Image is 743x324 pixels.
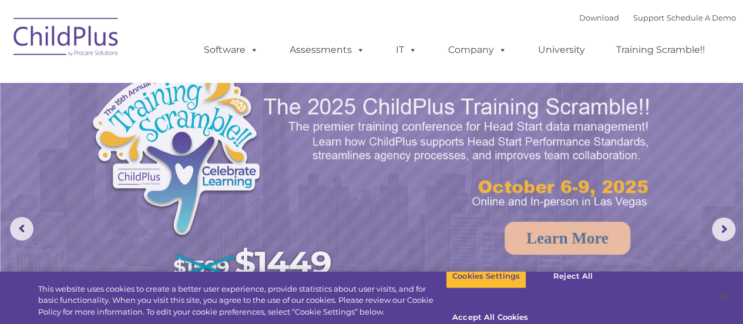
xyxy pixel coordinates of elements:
img: ChildPlus by Procare Solutions [8,9,125,68]
a: Training Scramble!! [604,38,717,62]
a: Schedule A Demo [667,13,736,22]
a: Support [633,13,664,22]
button: Close [711,284,737,310]
a: University [526,38,597,62]
div: This website uses cookies to create a better user experience, provide statistics about user visit... [38,283,446,318]
a: Company [436,38,519,62]
span: Phone number [163,126,213,135]
a: Download [579,13,619,22]
a: Learn More [505,222,630,255]
button: Reject All [536,264,610,289]
span: Last name [163,78,199,86]
font: | [579,13,736,22]
a: Assessments [278,38,376,62]
a: Software [192,38,270,62]
a: IT [384,38,429,62]
button: Cookies Settings [446,264,526,289]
